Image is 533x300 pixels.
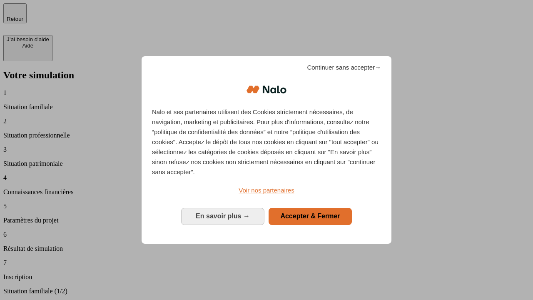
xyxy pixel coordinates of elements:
span: Accepter & Fermer [280,212,340,220]
span: En savoir plus → [196,212,250,220]
a: Voir nos partenaires [152,185,381,195]
div: Bienvenue chez Nalo Gestion du consentement [142,56,391,243]
button: Accepter & Fermer: Accepter notre traitement des données et fermer [269,208,352,225]
span: Continuer sans accepter→ [307,62,381,72]
button: En savoir plus: Configurer vos consentements [181,208,264,225]
span: Voir nos partenaires [239,187,294,194]
p: Nalo et ses partenaires utilisent des Cookies strictement nécessaires, de navigation, marketing e... [152,107,381,177]
img: Logo [247,77,286,102]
